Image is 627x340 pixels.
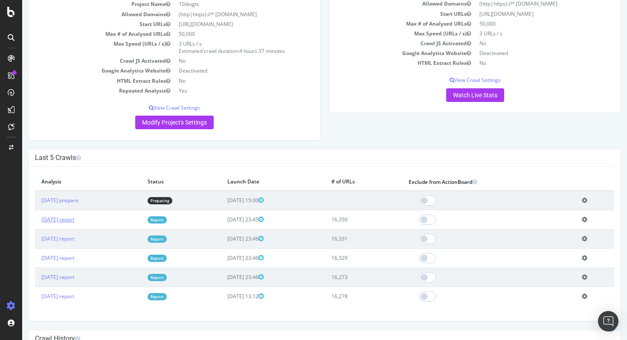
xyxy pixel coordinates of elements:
th: Launch Date [199,173,303,191]
p: View Crawl Settings [13,104,291,111]
span: [DATE] 23:45 [205,216,241,223]
td: Max Speed (URLs / s) [313,29,453,38]
a: [DATE] report [19,293,52,300]
a: [DATE] report [19,273,52,281]
td: Deactivated [152,66,292,76]
a: Report [125,274,145,281]
td: Start URLs [13,19,152,29]
td: Crawl JS Activated [13,56,152,66]
td: No [152,56,292,66]
th: Analysis [13,173,119,191]
a: Report [125,235,145,243]
td: Allowed Domains [13,9,152,19]
td: No [152,76,292,86]
td: Max # of Analysed URLs [313,19,453,29]
a: Report [125,255,145,262]
a: Watch Live Stats [424,88,482,102]
td: Max Speed (URLs / s) [13,39,152,56]
td: 16,329 [303,248,380,267]
a: Report [125,216,145,224]
td: 3 URLs / s Estimated crawl duration: [152,39,292,56]
h4: Last 5 Crawls [13,154,592,162]
a: Preparing [125,197,150,204]
td: No [453,58,592,68]
span: [DATE] 23:46 [205,254,241,262]
td: Start URLs [313,9,453,19]
td: HTML Extract Rules [313,58,453,68]
td: Yes [152,86,292,96]
td: Repeated Analysis [13,86,152,96]
a: [DATE] prepare [19,197,56,204]
a: [DATE] report [19,254,52,262]
a: [DATE] report [19,216,52,223]
a: Report [125,293,145,300]
td: 16,350 [303,210,380,229]
p: View Crawl Settings [313,76,592,84]
td: 16,331 [303,229,380,248]
a: [DATE] report [19,235,52,242]
td: (http|https)://*.[DOMAIN_NAME] [152,9,292,19]
span: [DATE] 15:00 [205,197,241,204]
td: 50,000 [152,29,292,39]
td: HTML Extract Rules [13,76,152,86]
td: Deactivated [453,48,592,58]
a: Modify Project's Settings [113,116,192,129]
th: # of URLs [303,173,380,191]
td: Google Analytics Website [13,66,152,76]
div: Open Intercom Messenger [598,311,618,331]
span: [DATE] 23:46 [205,273,241,281]
td: Crawl JS Activated [313,38,453,48]
td: [URL][DOMAIN_NAME] [152,19,292,29]
td: Google Analytics Website [313,48,453,58]
span: [DATE] 13:12 [205,293,241,300]
td: [URL][DOMAIN_NAME] [453,9,592,19]
span: 4 hours 37 minutes [217,47,263,55]
span: [DATE] 23:46 [205,235,241,242]
td: 50,000 [453,19,592,29]
td: 16,273 [303,267,380,287]
td: No [453,38,592,48]
th: Exclude from ActionBoard [380,173,553,191]
td: 16,278 [303,287,380,306]
th: Status [119,173,199,191]
td: Max # of Analysed URLs [13,29,152,39]
td: 3 URLs / s [453,29,592,38]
